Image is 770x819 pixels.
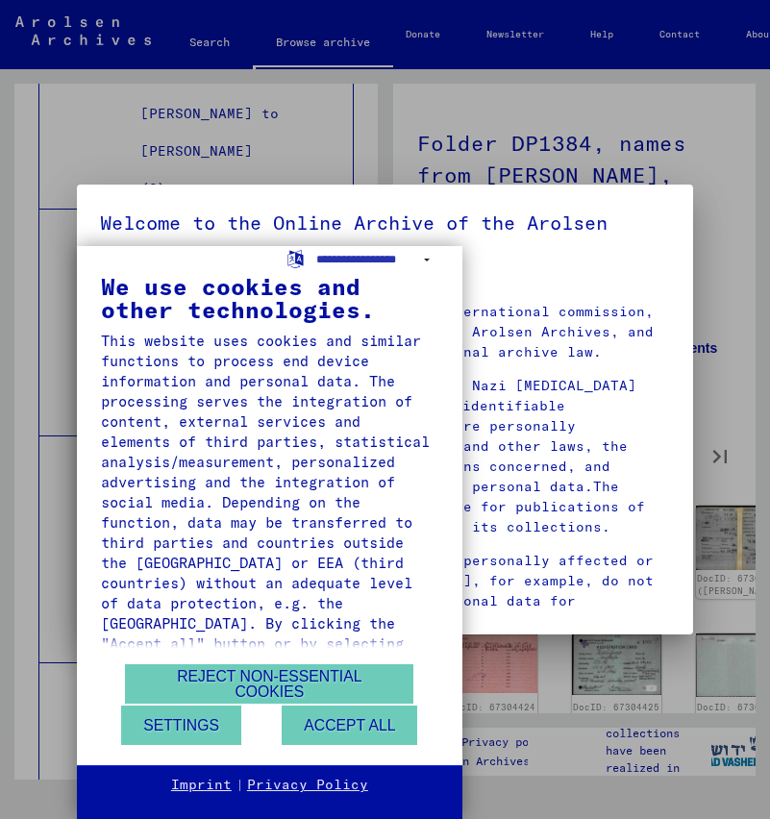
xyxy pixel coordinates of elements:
a: Imprint [171,776,232,795]
button: Accept all [282,706,417,745]
a: Privacy Policy [247,776,368,795]
div: We use cookies and other technologies. [101,275,438,321]
div: This website uses cookies and similar functions to process end device information and personal da... [101,331,438,775]
button: Settings [121,706,241,745]
button: Reject non-essential cookies [125,664,413,704]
